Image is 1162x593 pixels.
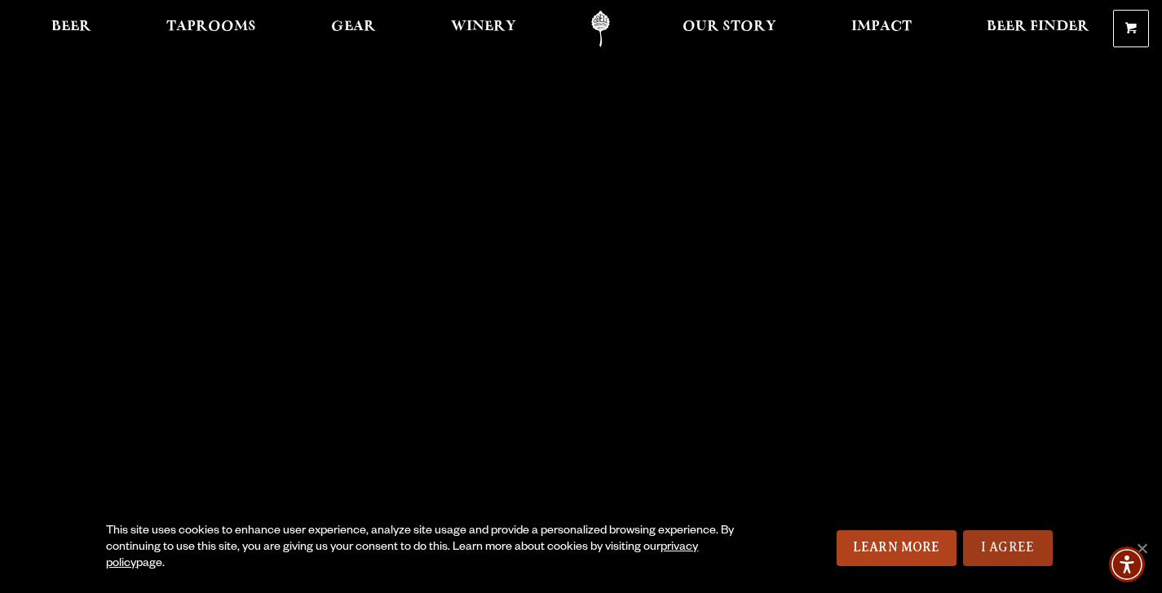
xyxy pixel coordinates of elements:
[570,11,631,47] a: Odell Home
[837,530,957,566] a: Learn More
[683,20,776,33] span: Our Story
[1109,547,1145,582] div: Accessibility Menu
[156,11,267,47] a: Taprooms
[672,11,787,47] a: Our Story
[106,524,754,573] div: This site uses cookies to enhance user experience, analyze site usage and provide a personalized ...
[166,20,256,33] span: Taprooms
[331,20,376,33] span: Gear
[440,11,527,47] a: Winery
[851,20,912,33] span: Impact
[963,530,1053,566] a: I Agree
[41,11,102,47] a: Beer
[451,20,516,33] span: Winery
[320,11,387,47] a: Gear
[841,11,922,47] a: Impact
[976,11,1100,47] a: Beer Finder
[51,20,91,33] span: Beer
[987,20,1089,33] span: Beer Finder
